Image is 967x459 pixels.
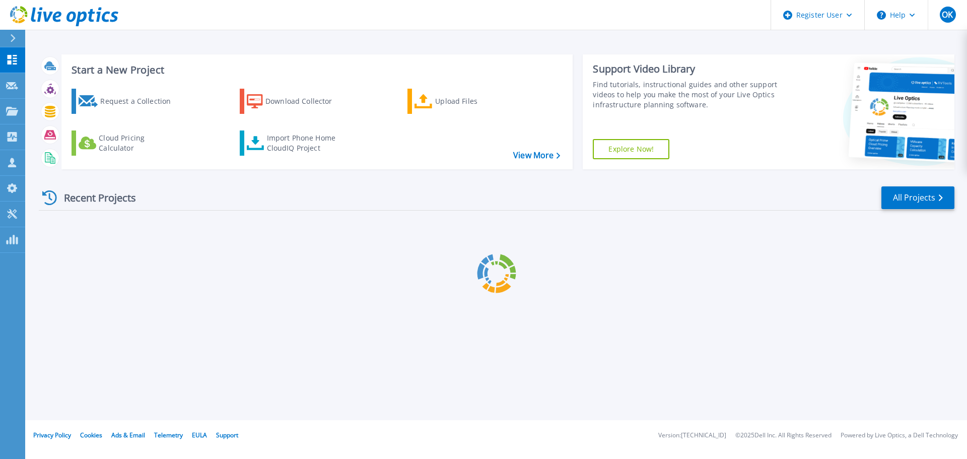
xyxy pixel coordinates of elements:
div: Find tutorials, instructional guides and other support videos to help you make the most of your L... [593,80,782,110]
a: Support [216,431,238,439]
div: Recent Projects [39,185,150,210]
a: EULA [192,431,207,439]
a: Cloud Pricing Calculator [72,130,184,156]
a: Upload Files [407,89,520,114]
span: OK [942,11,953,19]
h3: Start a New Project [72,64,560,76]
div: Support Video Library [593,62,782,76]
a: Request a Collection [72,89,184,114]
a: View More [513,151,560,160]
li: © 2025 Dell Inc. All Rights Reserved [735,432,832,439]
li: Powered by Live Optics, a Dell Technology [841,432,958,439]
a: Telemetry [154,431,183,439]
a: Download Collector [240,89,352,114]
a: All Projects [881,186,954,209]
div: Import Phone Home CloudIQ Project [267,133,346,153]
li: Version: [TECHNICAL_ID] [658,432,726,439]
a: Explore Now! [593,139,669,159]
div: Upload Files [435,91,516,111]
div: Download Collector [265,91,346,111]
div: Request a Collection [100,91,181,111]
div: Cloud Pricing Calculator [99,133,179,153]
a: Cookies [80,431,102,439]
a: Privacy Policy [33,431,71,439]
a: Ads & Email [111,431,145,439]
